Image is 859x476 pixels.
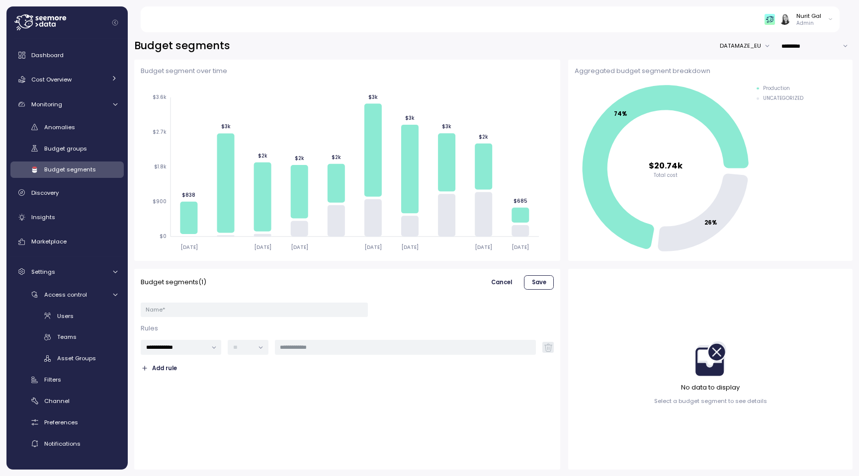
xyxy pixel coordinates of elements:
a: Insights [10,207,124,227]
span: Discovery [31,189,59,197]
a: Notifications [10,435,124,452]
tspan: [DATE] [401,244,419,250]
img: 65f98ecb31a39d60f1f315eb.PNG [765,14,775,24]
p: Admin [796,20,821,27]
tspan: $1.8k [154,164,167,170]
tspan: $3k [442,124,451,130]
span: Notifications [44,440,81,448]
h2: Budget segments [134,39,230,53]
a: Filters [10,372,124,388]
span: Monitoring [31,100,62,108]
a: Cost Overview [10,70,124,89]
a: Anomalies [10,119,124,135]
tspan: $685 [514,198,527,204]
button: Save [524,275,554,290]
span: Cancel [491,276,512,289]
tspan: Total cost [654,172,678,179]
tspan: $838 [182,192,195,198]
tspan: [DATE] [291,244,308,250]
p: Budget segment over time [141,66,554,76]
span: Preferences [44,418,78,426]
span: Users [57,312,74,320]
span: Budget groups [44,145,87,153]
a: Marketplace [10,232,124,252]
div: Nurit Gal [796,12,821,20]
tspan: [DATE] [364,244,382,250]
span: Save [532,276,546,289]
span: Dashboard [31,51,64,59]
tspan: $0 [160,234,167,240]
tspan: $900 [153,199,167,205]
img: ACg8ocIVugc3DtI--ID6pffOeA5XcvoqExjdOmyrlhjOptQpqjom7zQ=s96-c [779,14,790,24]
tspan: $3k [221,124,230,130]
a: Asset Groups [10,350,124,367]
span: Budget segments [44,165,96,173]
span: Asset Groups [57,354,96,362]
a: Teams [10,329,124,345]
a: Discovery [10,183,124,203]
a: Users [10,308,124,324]
button: Collapse navigation [109,19,121,26]
span: Settings [31,268,55,276]
a: Access control [10,286,124,303]
tspan: [DATE] [475,244,492,250]
div: UNCATEGORIZED [763,95,803,102]
iframe: Intercom live chat [10,442,34,466]
tspan: $2.7k [153,129,167,136]
div: Production [763,85,790,92]
tspan: $20.74k [649,159,683,171]
a: Preferences [10,414,124,431]
tspan: $3.6k [153,94,167,101]
tspan: $2k [294,155,304,161]
span: Filters [44,376,61,384]
a: Monitoring [10,94,124,114]
a: Channel [10,393,124,409]
p: Budget segments ( 1 ) [141,277,206,287]
tspan: $2k [479,134,488,140]
a: Settings [10,262,124,282]
a: Dashboard [10,45,124,65]
tspan: $2k [258,153,267,159]
a: Budget segments [10,161,124,178]
tspan: $2k [332,154,341,160]
a: Budget groups [10,140,124,157]
tspan: $3k [368,94,378,100]
p: Rules [141,323,554,333]
p: No data to display [681,383,740,393]
span: Add rule [152,362,177,375]
p: Select a budget segment to see details [654,397,767,405]
span: Teams [57,333,77,341]
button: Add rule [141,361,177,376]
span: Anomalies [44,123,75,131]
tspan: [DATE] [180,244,197,250]
span: Marketplace [31,238,67,245]
tspan: [DATE] [512,244,529,250]
span: Access control [44,291,87,299]
p: Aggregated budget segment breakdown [575,66,846,76]
span: Channel [44,397,70,405]
span: Cost Overview [31,76,72,83]
button: DATAMAZE_EU [720,39,775,53]
tspan: $3k [405,115,415,121]
span: Insights [31,213,55,221]
tspan: [DATE] [254,244,271,250]
button: Cancel [484,275,520,290]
